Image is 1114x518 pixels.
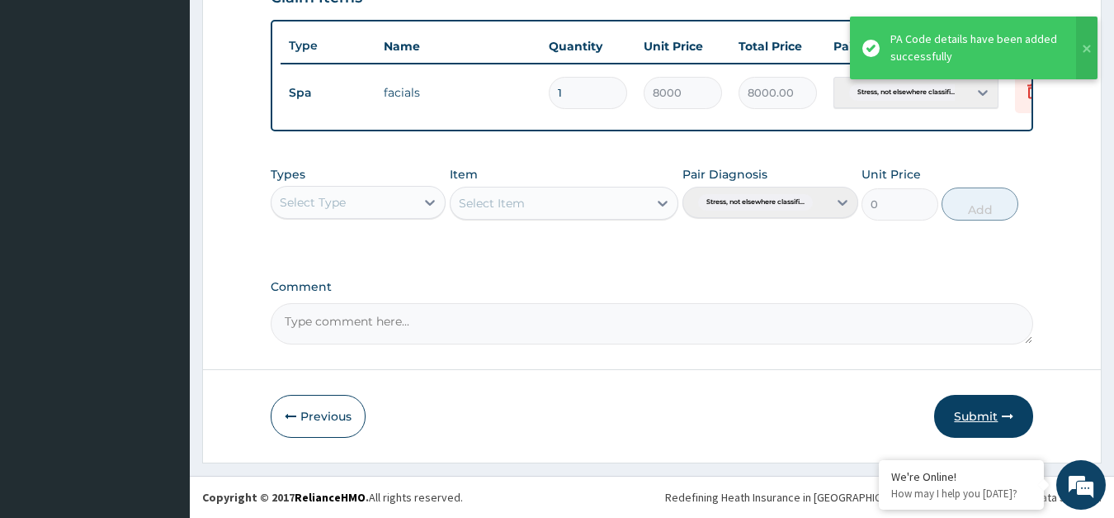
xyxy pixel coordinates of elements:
[190,476,1114,518] footer: All rights reserved.
[271,168,305,182] label: Types
[271,395,366,438] button: Previous
[891,487,1031,501] p: How may I help you today?
[635,30,730,63] th: Unit Price
[375,30,540,63] th: Name
[942,188,1017,221] button: Add
[540,30,635,63] th: Quantity
[682,166,767,183] label: Pair Diagnosis
[31,83,67,124] img: d_794563401_company_1708531726252_794563401
[280,194,346,211] div: Select Type
[281,31,375,61] th: Type
[890,31,1060,65] div: PA Code details have been added successfully
[86,93,277,114] div: Chat with us now
[8,344,314,402] textarea: Type your message and hit 'Enter'
[281,78,375,108] td: Spa
[861,166,921,183] label: Unit Price
[271,280,1034,294] label: Comment
[295,490,366,505] a: RelianceHMO
[450,166,478,183] label: Item
[934,395,1033,438] button: Submit
[891,469,1031,484] div: We're Online!
[271,8,310,48] div: Minimize live chat window
[96,154,228,321] span: We're online!
[665,489,1102,506] div: Redefining Heath Insurance in [GEOGRAPHIC_DATA] using Telemedicine and Data Science!
[825,30,1007,63] th: Pair Diagnosis
[202,490,369,505] strong: Copyright © 2017 .
[730,30,825,63] th: Total Price
[375,76,540,109] td: facials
